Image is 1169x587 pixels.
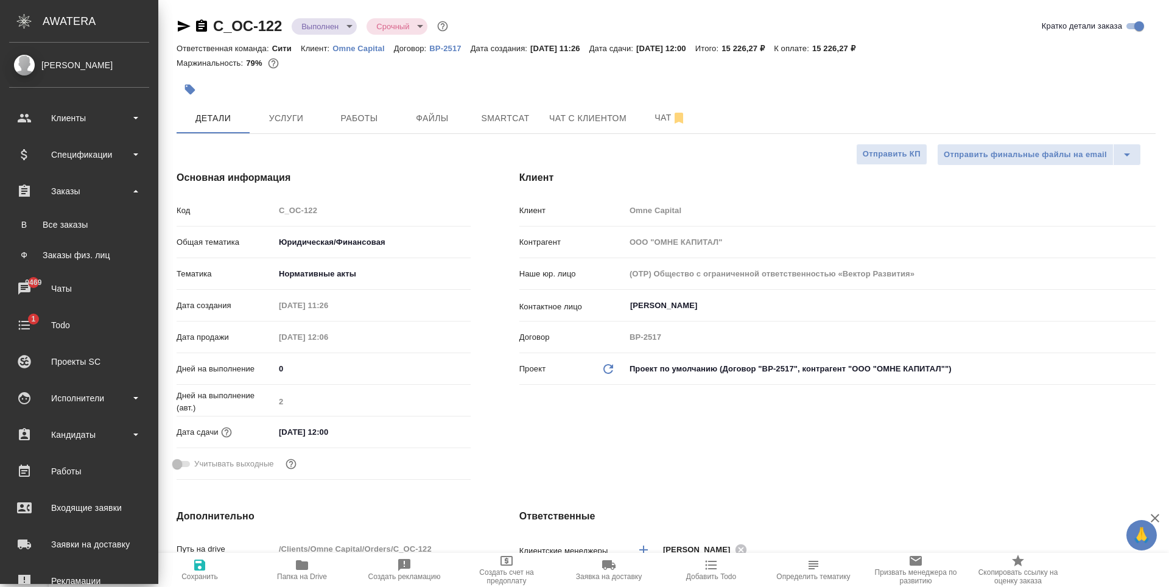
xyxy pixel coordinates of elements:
h4: Дополнительно [177,509,471,524]
button: Выбери, если сб и вс нужно считать рабочими днями для выполнения заказа. [283,456,299,472]
div: Заявки на доставку [9,535,149,554]
span: 1 [24,313,43,325]
span: Определить тематику [776,572,850,581]
input: Пустое поле [275,328,381,346]
div: Выполнен [367,18,427,35]
div: Нормативные акты [275,264,471,284]
a: Omne Capital [332,43,393,53]
h4: Клиент [519,170,1156,185]
button: Скопировать ссылку на оценку заказа [967,553,1069,587]
p: ВР-2517 [429,44,470,53]
p: Клиент: [301,44,332,53]
div: Todo [9,316,149,334]
p: Тематика [177,268,275,280]
p: Договор [519,331,625,343]
p: Наше юр. лицо [519,268,625,280]
p: Контрагент [519,236,625,248]
p: Проект [519,363,546,375]
p: Контактное лицо [519,301,625,313]
div: Кандидаты [9,426,149,444]
a: 1Todo [3,310,155,340]
span: 🙏 [1131,522,1152,548]
p: Дней на выполнение [177,363,275,375]
p: Сити [272,44,301,53]
button: Призвать менеджера по развитию [865,553,967,587]
div: split button [937,144,1141,166]
p: [DATE] 11:26 [530,44,589,53]
button: Определить тематику [762,553,865,587]
span: Услуги [257,111,315,126]
p: Клиентские менеджеры [519,545,625,557]
input: Пустое поле [625,328,1156,346]
div: [PERSON_NAME] [9,58,149,72]
input: Пустое поле [275,540,471,558]
button: Срочный [373,21,413,32]
div: Клиенты [9,109,149,127]
p: Путь на drive [177,543,275,555]
span: Создать рекламацию [368,572,441,581]
h4: Основная информация [177,170,471,185]
div: Проект по умолчанию (Договор "ВР-2517", контрагент "ООО "ОМНЕ КАПИТАЛ"") [625,359,1156,379]
button: Добавить тэг [177,76,203,103]
input: Пустое поле [625,265,1156,283]
span: Чат [641,110,700,125]
a: 9469Чаты [3,273,155,304]
a: Проекты SC [3,346,155,377]
p: Договор: [394,44,430,53]
button: Сохранить [149,553,251,587]
div: Проекты SC [9,353,149,371]
span: 9469 [18,276,49,289]
p: Код [177,205,275,217]
a: ВВсе заказы [9,213,149,237]
span: Файлы [403,111,462,126]
span: Заявка на доставку [576,572,642,581]
a: ФЗаказы физ. лиц [9,243,149,267]
span: Кратко детали заказа [1042,20,1122,32]
p: К оплате: [774,44,812,53]
span: Отправить КП [863,147,921,161]
a: Заявки на доставку [3,529,155,560]
p: Дата сдачи: [589,44,636,53]
p: Дата сдачи [177,426,219,438]
button: Open [1149,304,1151,307]
input: Пустое поле [275,393,471,410]
div: Работы [9,462,149,480]
span: Учитывать выходные [194,458,274,470]
div: Заказы физ. лиц [15,249,143,261]
a: Работы [3,456,155,487]
button: Доп статусы указывают на важность/срочность заказа [435,18,451,34]
button: Добавить Todo [660,553,762,587]
input: Пустое поле [275,297,381,314]
p: Клиент [519,205,625,217]
a: ВР-2517 [429,43,470,53]
span: Скопировать ссылку на оценку заказа [974,568,1062,585]
button: Добавить менеджера [629,535,658,564]
p: Общая тематика [177,236,275,248]
p: Маржинальность: [177,58,246,68]
p: Дата продажи [177,331,275,343]
input: Пустое поле [625,233,1156,251]
button: Создать счет на предоплату [455,553,558,587]
span: Чат с клиентом [549,111,627,126]
p: Дата создания [177,300,275,312]
div: AWATERA [43,9,158,33]
div: Чаты [9,279,149,298]
span: Smartcat [476,111,535,126]
input: ✎ Введи что-нибудь [275,360,471,378]
p: 15 226,27 ₽ [721,44,774,53]
span: Детали [184,111,242,126]
p: Итого: [695,44,721,53]
div: Юридическая/Финансовая [275,232,471,253]
p: Ответственная команда: [177,44,272,53]
p: 79% [246,58,265,68]
a: Входящие заявки [3,493,155,523]
button: Заявка на доставку [558,553,660,587]
div: Входящие заявки [9,499,149,517]
button: Отправить финальные файлы на email [937,144,1114,166]
a: C_OC-122 [213,18,282,34]
button: Если добавить услуги и заполнить их объемом, то дата рассчитается автоматически [219,424,234,440]
div: Заказы [9,182,149,200]
button: Создать рекламацию [353,553,455,587]
input: Пустое поле [275,202,471,219]
h4: Ответственные [519,509,1156,524]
